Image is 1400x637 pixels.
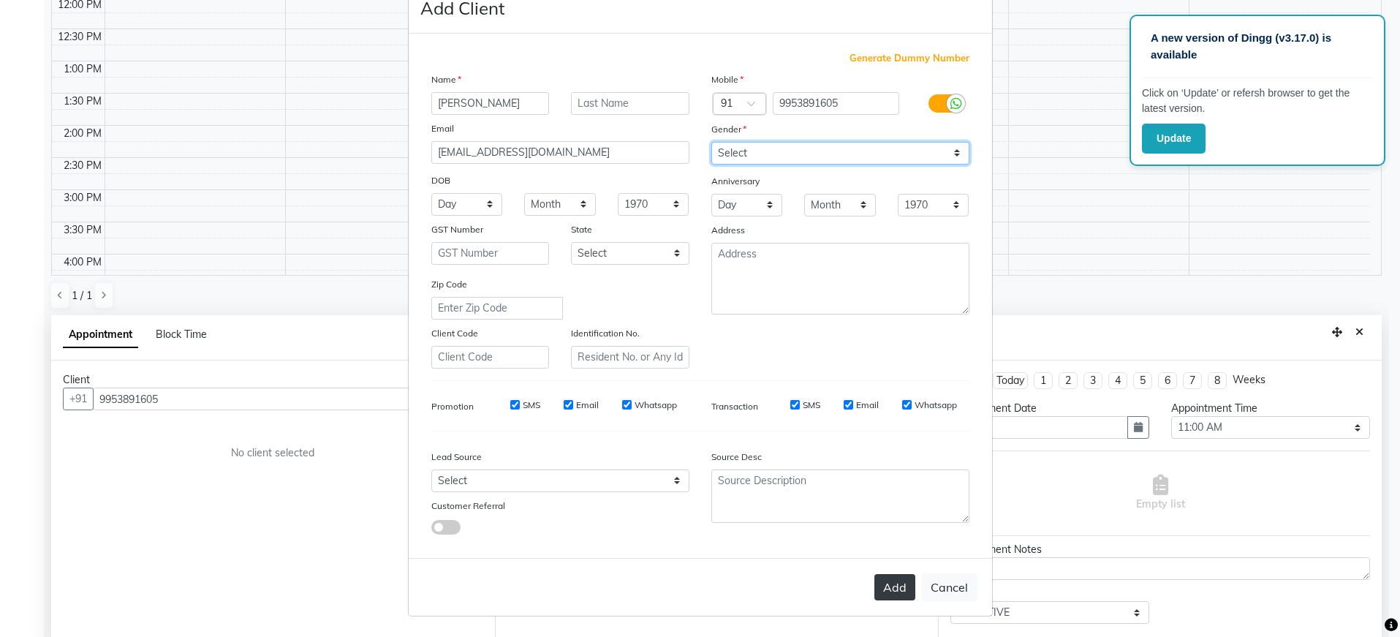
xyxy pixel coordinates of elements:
label: Mobile [711,73,743,86]
label: Source Desc [711,451,762,464]
button: Add [874,574,915,600]
label: Email [431,122,454,135]
label: Address [711,224,745,237]
label: Promotion [431,400,474,413]
input: Last Name [571,92,689,115]
label: Customer Referral [431,500,505,513]
label: SMS [803,399,820,412]
label: Anniversary [711,175,760,188]
label: Email [856,399,879,412]
input: Mobile [773,92,899,115]
label: Transaction [711,400,758,413]
label: Name [431,73,461,86]
input: Resident No. or Any Id [571,346,689,369]
label: State [571,223,592,236]
label: Whatsapp [635,399,677,412]
button: Cancel [921,573,977,601]
label: Whatsapp [915,399,957,412]
label: GST Number [431,223,483,236]
label: Lead Source [431,451,482,464]
span: Generate Dummy Number [850,51,969,66]
input: Enter Zip Code [431,297,563,320]
input: Email [431,141,689,164]
label: Zip Code [431,278,467,291]
input: GST Number [431,242,550,265]
label: DOB [431,174,450,187]
input: Client Code [431,346,550,369]
input: First Name [431,92,550,115]
label: Identification No. [571,327,640,340]
label: Email [576,399,599,412]
label: Gender [711,123,746,136]
label: Client Code [431,327,478,340]
label: SMS [523,399,540,412]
